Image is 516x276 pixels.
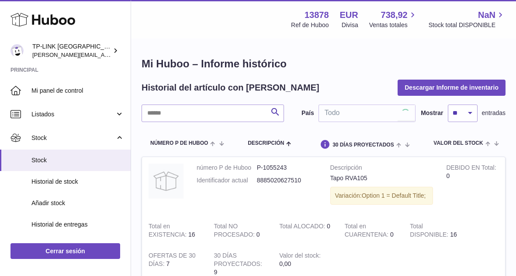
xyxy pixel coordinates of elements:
div: Ref de Huboo [291,21,329,29]
span: entradas [482,109,506,117]
div: Tapo RVA105 [330,174,433,182]
img: product image [149,164,184,199]
h2: Historial del artículo con [PERSON_NAME] [142,82,319,94]
dt: número P de Huboo [197,164,257,172]
div: Variación: [330,187,433,205]
span: Option 1 = Default Title; [362,192,426,199]
strong: DEBIDO EN Total [446,164,496,173]
strong: Descripción [330,164,433,174]
td: 0 [440,157,505,216]
h1: Mi Huboo – Informe histórico [142,57,506,71]
span: Historial de stock [31,178,124,186]
span: Stock total DISPONIBLE [429,21,506,29]
button: Descargar Informe de inventario [398,80,506,95]
a: NaN Stock total DISPONIBLE [429,9,506,29]
span: [PERSON_NAME][EMAIL_ADDRESS][DOMAIN_NAME] [32,51,175,58]
td: 16 [403,216,469,245]
strong: OFERTAS DE 30 DÍAS [149,252,196,269]
span: número P de Huboo [150,140,208,146]
strong: EUR [340,9,358,21]
span: Historial de entregas [31,220,124,229]
span: Stock [31,156,124,164]
a: 738,92 Ventas totales [369,9,418,29]
label: País [301,109,314,117]
strong: 13878 [305,9,329,21]
span: 30 DÍAS PROYECTADOS [332,142,394,148]
span: Stock [31,134,115,142]
dd: P-1055243 [257,164,317,172]
strong: Total en EXISTENCIA [149,223,188,240]
div: TP-LINK [GEOGRAPHIC_DATA], SOCIEDAD LIMITADA [32,42,111,59]
span: Descripción [248,140,284,146]
a: Cerrar sesión [10,243,120,259]
strong: Total en CUARENTENA [345,223,390,240]
strong: Valor del stock [279,252,321,261]
span: 0,00 [279,260,291,267]
strong: Total ALOCADO [279,223,327,232]
strong: Total DISPONIBLE [410,223,450,240]
span: 0 [390,231,394,238]
span: Añadir stock [31,199,124,207]
td: 0 [208,216,273,245]
span: NaN [478,9,495,21]
strong: 30 DÍAS PROYECTADOS [214,252,262,269]
span: Ventas totales [369,21,418,29]
span: Listados [31,110,115,119]
label: Mostrar [421,109,443,117]
div: Divisa [342,21,358,29]
span: 738,92 [381,9,408,21]
strong: Total NO PROCESADO [214,223,256,240]
dt: Identificador actual [197,176,257,185]
span: Mi panel de control [31,87,124,95]
dd: 8885020627510 [257,176,317,185]
td: 16 [142,216,208,245]
td: 0 [273,216,338,245]
img: celia.yan@tp-link.com [10,44,24,57]
span: Valor del stock [433,140,483,146]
